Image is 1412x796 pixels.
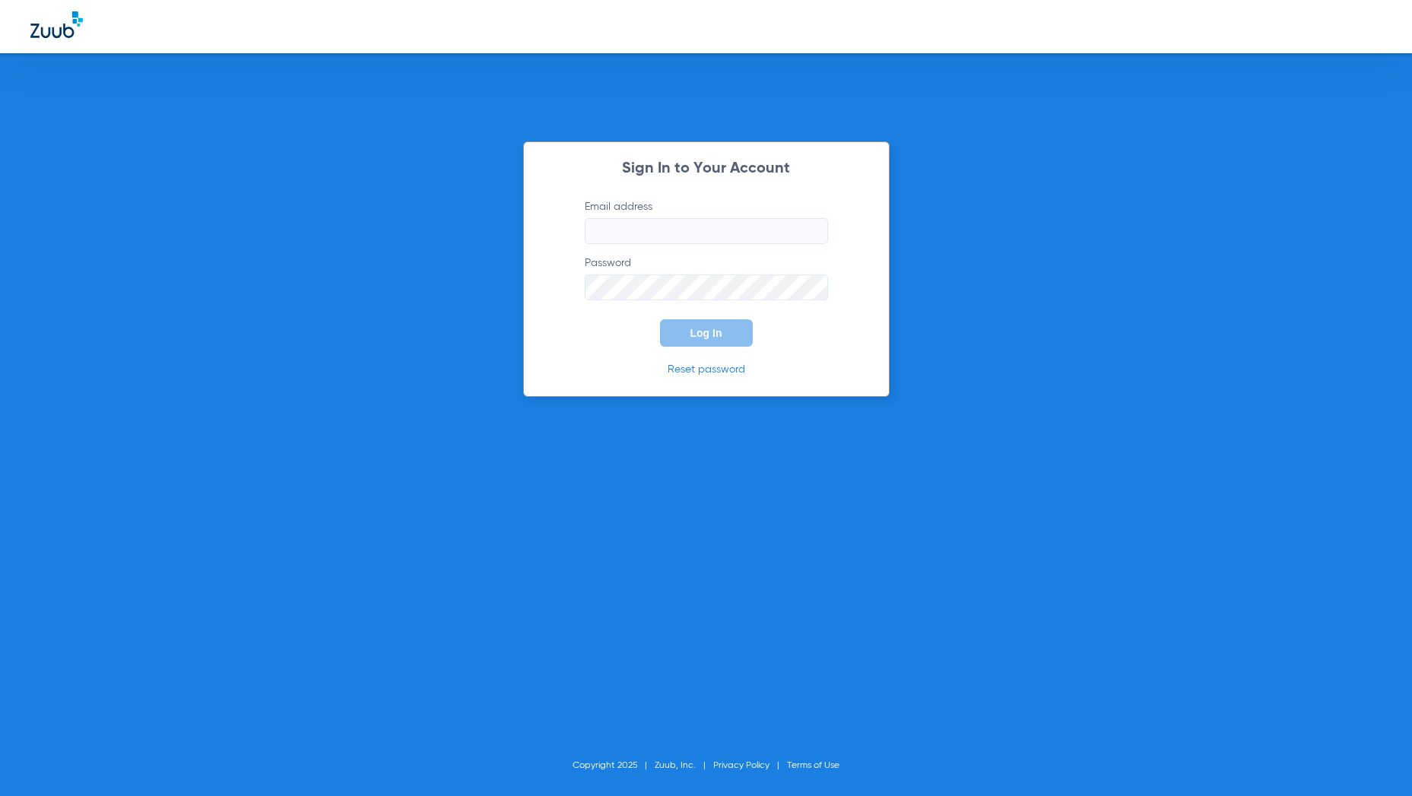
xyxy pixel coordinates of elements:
[30,11,83,38] img: Zuub Logo
[668,364,745,375] a: Reset password
[1336,723,1412,796] iframe: Chat Widget
[585,218,828,244] input: Email address
[787,761,839,770] a: Terms of Use
[713,761,769,770] a: Privacy Policy
[585,274,828,300] input: Password
[585,255,828,300] label: Password
[655,758,713,773] li: Zuub, Inc.
[660,319,753,347] button: Log In
[573,758,655,773] li: Copyright 2025
[562,161,851,176] h2: Sign In to Your Account
[585,199,828,244] label: Email address
[690,327,722,339] span: Log In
